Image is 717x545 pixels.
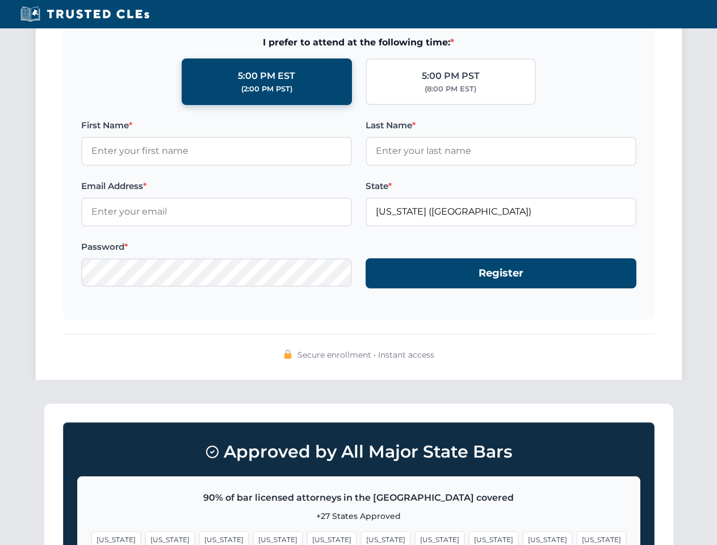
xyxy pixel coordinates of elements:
[366,137,636,165] input: Enter your last name
[91,491,626,505] p: 90% of bar licensed attorneys in the [GEOGRAPHIC_DATA] covered
[91,510,626,522] p: +27 States Approved
[81,119,352,132] label: First Name
[366,179,636,193] label: State
[422,69,480,83] div: 5:00 PM PST
[81,35,636,50] span: I prefer to attend at the following time:
[283,350,292,359] img: 🔒
[366,198,636,226] input: Florida (FL)
[297,349,434,361] span: Secure enrollment • Instant access
[81,137,352,165] input: Enter your first name
[241,83,292,95] div: (2:00 PM PST)
[81,240,352,254] label: Password
[238,69,295,83] div: 5:00 PM EST
[366,258,636,288] button: Register
[81,179,352,193] label: Email Address
[77,437,640,467] h3: Approved by All Major State Bars
[81,198,352,226] input: Enter your email
[17,6,153,23] img: Trusted CLEs
[366,119,636,132] label: Last Name
[425,83,476,95] div: (8:00 PM EST)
